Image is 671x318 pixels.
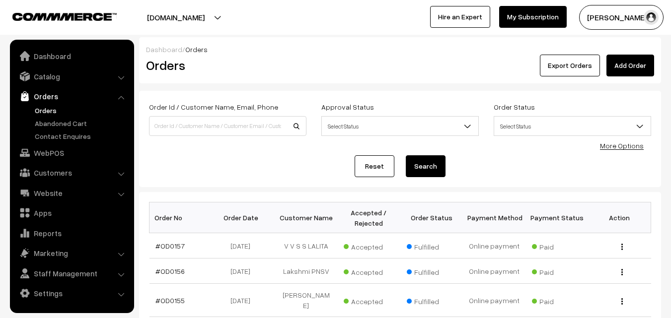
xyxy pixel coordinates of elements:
th: Accepted / Rejected [337,202,400,233]
span: Select Status [321,116,479,136]
th: Payment Method [463,202,525,233]
td: Online payment [463,233,525,258]
a: Apps [12,204,131,222]
span: Paid [532,239,582,252]
span: Paid [532,264,582,277]
td: Online payment [463,258,525,284]
a: Reports [12,224,131,242]
button: [DOMAIN_NAME] [112,5,239,30]
th: Action [588,202,651,233]
span: Fulfilled [407,294,456,307]
th: Customer Name [275,202,337,233]
a: Catalog [12,67,131,85]
a: My Subscription [499,6,567,28]
h2: Orders [146,58,305,73]
span: Fulfilled [407,264,456,277]
td: Lakshmi PNSV [275,258,337,284]
a: Abandoned Cart [32,118,131,128]
span: Paid [532,294,582,307]
a: WebPOS [12,144,131,162]
img: Menu [621,298,623,305]
a: #OD0155 [155,296,185,305]
a: Customers [12,164,131,182]
a: Marketing [12,244,131,262]
div: / [146,44,654,55]
img: COMMMERCE [12,13,117,20]
span: Select Status [494,116,651,136]
img: Menu [621,269,623,275]
span: Fulfilled [407,239,456,252]
a: Hire an Expert [430,6,490,28]
td: V V S S LALITA [275,233,337,258]
label: Order Id / Customer Name, Email, Phone [149,102,278,112]
th: Order No [149,202,212,233]
a: Reset [355,155,394,177]
td: [DATE] [212,233,275,258]
a: Settings [12,284,131,302]
a: Dashboard [12,47,131,65]
a: Add Order [606,55,654,76]
span: Select Status [494,118,651,135]
span: Orders [185,45,208,54]
a: Contact Enquires [32,131,131,141]
th: Order Date [212,202,275,233]
a: #OD0157 [155,242,185,250]
a: Website [12,184,131,202]
span: Accepted [344,239,393,252]
img: user [644,10,659,25]
a: Orders [32,105,131,116]
td: [DATE] [212,258,275,284]
button: Export Orders [540,55,600,76]
td: [PERSON_NAME] [275,284,337,317]
th: Payment Status [525,202,588,233]
a: COMMMERCE [12,10,99,22]
span: Accepted [344,264,393,277]
label: Order Status [494,102,535,112]
td: [DATE] [212,284,275,317]
input: Order Id / Customer Name / Customer Email / Customer Phone [149,116,306,136]
button: Search [406,155,446,177]
a: Staff Management [12,264,131,282]
span: Accepted [344,294,393,307]
th: Order Status [400,202,463,233]
td: Online payment [463,284,525,317]
a: #OD0156 [155,267,185,275]
span: Select Status [322,118,478,135]
a: Orders [12,87,131,105]
button: [PERSON_NAME] [579,5,664,30]
a: Dashboard [146,45,182,54]
a: More Options [600,141,644,150]
label: Approval Status [321,102,374,112]
img: Menu [621,244,623,250]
